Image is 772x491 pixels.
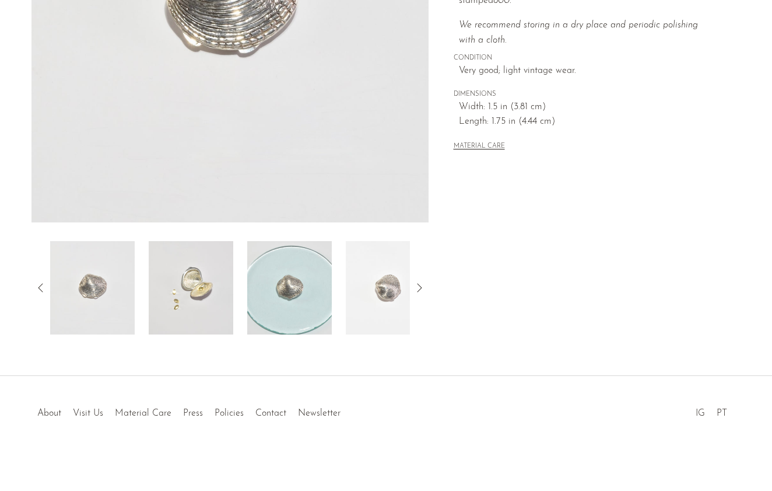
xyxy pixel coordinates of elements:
[50,241,135,335] img: Clam Shell Pill Box
[459,20,698,45] i: We recommend storing in a dry place and periodic polishing with a cloth.
[255,409,286,418] a: Contact
[37,409,61,418] a: About
[717,409,727,418] a: PT
[31,399,346,422] ul: Quick links
[115,409,171,418] a: Material Care
[696,409,705,418] a: IG
[454,53,716,64] span: CONDITION
[454,142,505,151] button: MATERIAL CARE
[690,399,733,422] ul: Social Medias
[346,241,430,335] img: Clam Shell Pill Box
[459,114,716,130] span: Length: 1.75 in (4.44 cm)
[247,241,332,335] img: Clam Shell Pill Box
[454,89,716,100] span: DIMENSIONS
[73,409,103,418] a: Visit Us
[459,100,716,115] span: Width: 1.5 in (3.81 cm)
[183,409,203,418] a: Press
[215,409,244,418] a: Policies
[459,64,716,79] span: Very good; light vintage wear.
[149,241,233,335] img: Clam Shell Pill Box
